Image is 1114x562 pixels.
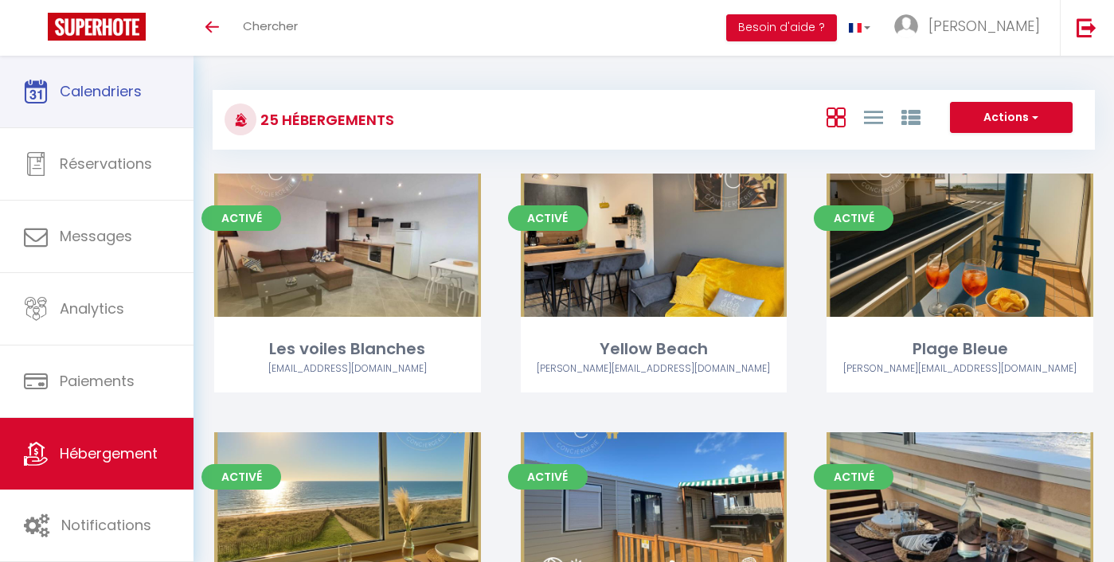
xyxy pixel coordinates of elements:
[256,102,394,138] h3: 25 Hébergements
[894,14,918,38] img: ...
[864,103,883,130] a: Vue en Liste
[201,205,281,231] span: Activé
[521,361,788,377] div: Airbnb
[214,361,481,377] div: Airbnb
[214,337,481,361] div: Les voiles Blanches
[60,443,158,463] span: Hébergement
[201,464,281,490] span: Activé
[48,13,146,41] img: Super Booking
[60,81,142,101] span: Calendriers
[60,226,132,246] span: Messages
[827,103,846,130] a: Vue en Box
[1077,18,1096,37] img: logout
[508,205,588,231] span: Activé
[814,205,893,231] span: Activé
[928,16,1040,36] span: [PERSON_NAME]
[827,361,1093,377] div: Airbnb
[726,14,837,41] button: Besoin d'aide ?
[950,102,1073,134] button: Actions
[521,337,788,361] div: Yellow Beach
[61,515,151,535] span: Notifications
[508,464,588,490] span: Activé
[60,154,152,174] span: Réservations
[901,103,921,130] a: Vue par Groupe
[814,464,893,490] span: Activé
[243,18,298,34] span: Chercher
[60,371,135,391] span: Paiements
[827,337,1093,361] div: Plage Bleue
[60,299,124,318] span: Analytics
